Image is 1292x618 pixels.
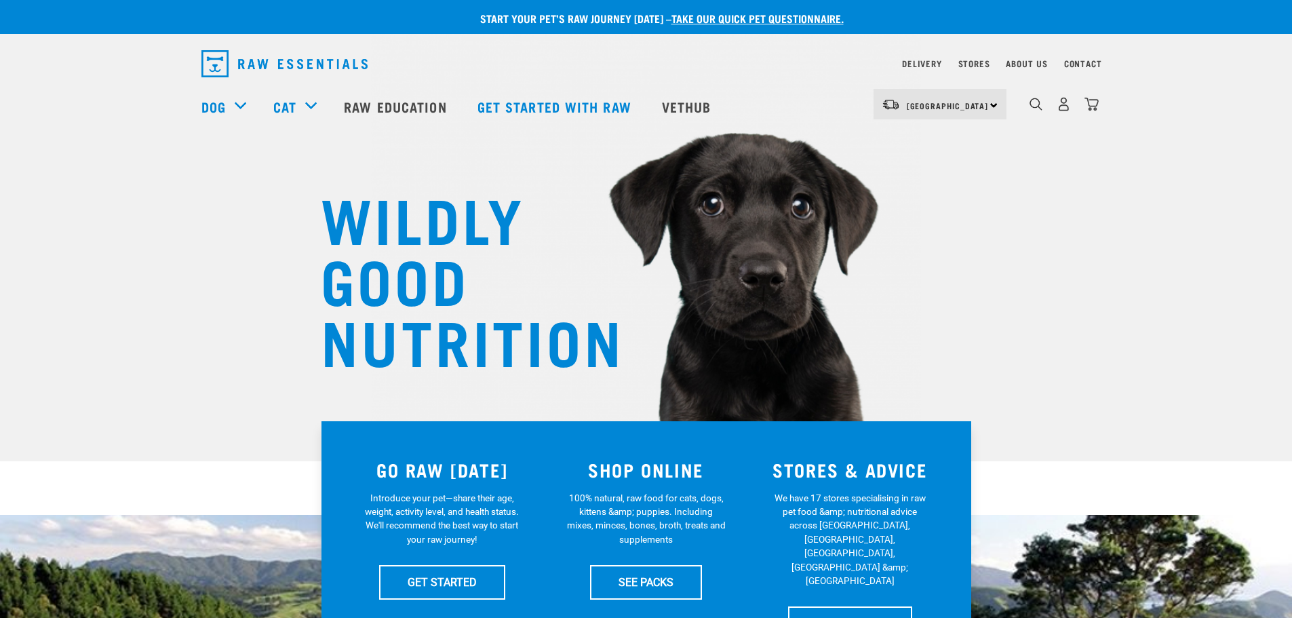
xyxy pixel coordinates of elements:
[907,103,989,108] span: [GEOGRAPHIC_DATA]
[1030,98,1042,111] img: home-icon-1@2x.png
[362,491,522,547] p: Introduce your pet—share their age, weight, activity level, and health status. We'll recommend th...
[191,45,1102,83] nav: dropdown navigation
[552,459,740,480] h3: SHOP ONLINE
[566,491,726,547] p: 100% natural, raw food for cats, dogs, kittens &amp; puppies. Including mixes, minces, bones, bro...
[201,96,226,117] a: Dog
[756,459,944,480] h3: STORES & ADVICE
[648,79,728,134] a: Vethub
[1084,97,1099,111] img: home-icon@2x.png
[349,459,536,480] h3: GO RAW [DATE]
[321,187,592,370] h1: WILDLY GOOD NUTRITION
[1064,61,1102,66] a: Contact
[882,98,900,111] img: van-moving.png
[464,79,648,134] a: Get started with Raw
[958,61,990,66] a: Stores
[1006,61,1047,66] a: About Us
[902,61,941,66] a: Delivery
[1057,97,1071,111] img: user.png
[273,96,296,117] a: Cat
[330,79,463,134] a: Raw Education
[379,565,505,599] a: GET STARTED
[590,565,702,599] a: SEE PACKS
[671,15,844,21] a: take our quick pet questionnaire.
[770,491,930,588] p: We have 17 stores specialising in raw pet food &amp; nutritional advice across [GEOGRAPHIC_DATA],...
[201,50,368,77] img: Raw Essentials Logo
